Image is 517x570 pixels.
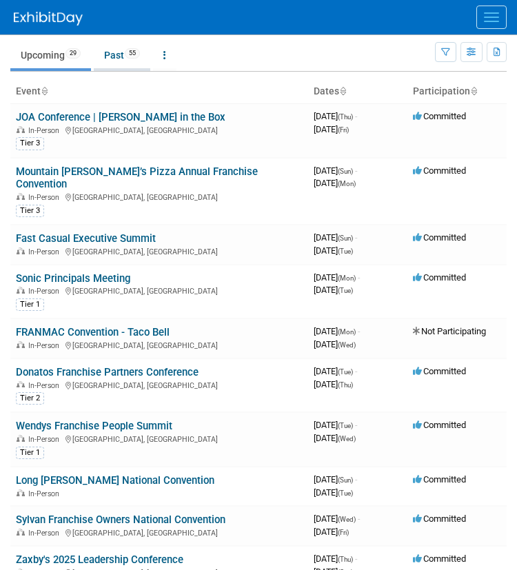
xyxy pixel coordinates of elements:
[16,527,303,538] div: [GEOGRAPHIC_DATA], [GEOGRAPHIC_DATA]
[16,339,303,350] div: [GEOGRAPHIC_DATA], [GEOGRAPHIC_DATA]
[28,126,63,135] span: In-Person
[314,487,353,498] span: [DATE]
[338,341,356,349] span: (Wed)
[358,326,360,336] span: -
[338,435,356,442] span: (Wed)
[413,366,466,376] span: Committed
[28,489,63,498] span: In-Person
[314,124,349,134] span: [DATE]
[16,447,44,459] div: Tier 1
[339,85,346,96] a: Sort by Start Date
[314,433,356,443] span: [DATE]
[355,420,357,430] span: -
[16,165,258,191] a: Mountain [PERSON_NAME]’s Pizza Annual Franchise Convention
[355,165,357,176] span: -
[314,232,357,243] span: [DATE]
[338,516,356,523] span: (Wed)
[413,513,466,524] span: Committed
[314,420,357,430] span: [DATE]
[16,191,303,202] div: [GEOGRAPHIC_DATA], [GEOGRAPHIC_DATA]
[355,474,357,485] span: -
[17,489,25,496] img: In-Person Event
[17,193,25,200] img: In-Person Event
[338,234,353,242] span: (Sun)
[338,368,353,376] span: (Tue)
[16,392,44,405] div: Tier 2
[413,165,466,176] span: Committed
[17,529,25,536] img: In-Person Event
[17,381,25,388] img: In-Person Event
[338,381,353,389] span: (Thu)
[16,379,303,390] div: [GEOGRAPHIC_DATA], [GEOGRAPHIC_DATA]
[470,85,477,96] a: Sort by Participation Type
[355,553,357,564] span: -
[314,379,353,389] span: [DATE]
[10,80,308,103] th: Event
[338,529,349,536] span: (Fri)
[413,326,486,336] span: Not Participating
[314,326,360,336] span: [DATE]
[407,80,507,103] th: Participation
[16,513,225,526] a: Sylvan Franchise Owners National Convention
[16,111,225,123] a: JOA Conference | [PERSON_NAME] in the Box
[16,326,170,338] a: FRANMAC Convention - Taco Bell
[314,165,357,176] span: [DATE]
[28,435,63,444] span: In-Person
[338,167,353,175] span: (Sun)
[314,339,356,349] span: [DATE]
[16,298,44,311] div: Tier 1
[355,111,357,121] span: -
[413,232,466,243] span: Committed
[16,433,303,444] div: [GEOGRAPHIC_DATA], [GEOGRAPHIC_DATA]
[10,42,91,68] a: Upcoming29
[413,553,466,564] span: Committed
[314,111,357,121] span: [DATE]
[358,272,360,283] span: -
[338,180,356,187] span: (Mon)
[413,474,466,485] span: Committed
[358,513,360,524] span: -
[338,489,353,497] span: (Tue)
[355,366,357,376] span: -
[314,366,357,376] span: [DATE]
[16,232,156,245] a: Fast Casual Executive Summit
[16,420,172,432] a: Wendys Franchise People Summit
[413,272,466,283] span: Committed
[338,328,356,336] span: (Mon)
[338,274,356,282] span: (Mon)
[17,126,25,133] img: In-Person Event
[314,513,360,524] span: [DATE]
[17,435,25,442] img: In-Person Event
[308,80,407,103] th: Dates
[16,124,303,135] div: [GEOGRAPHIC_DATA], [GEOGRAPHIC_DATA]
[413,111,466,121] span: Committed
[338,113,353,121] span: (Thu)
[16,553,183,566] a: Zaxby's 2025 Leadership Conference
[16,366,199,378] a: Donatos Franchise Partners Conference
[17,247,25,254] img: In-Person Event
[16,474,214,487] a: Long [PERSON_NAME] National Convention
[338,556,353,563] span: (Thu)
[338,476,353,484] span: (Sun)
[94,42,150,68] a: Past55
[28,341,63,350] span: In-Person
[314,527,349,537] span: [DATE]
[14,12,83,26] img: ExhibitDay
[28,529,63,538] span: In-Person
[338,287,353,294] span: (Tue)
[17,287,25,294] img: In-Person Event
[125,48,140,59] span: 55
[16,285,303,296] div: [GEOGRAPHIC_DATA], [GEOGRAPHIC_DATA]
[314,245,353,256] span: [DATE]
[355,232,357,243] span: -
[314,553,357,564] span: [DATE]
[28,287,63,296] span: In-Person
[16,245,303,256] div: [GEOGRAPHIC_DATA], [GEOGRAPHIC_DATA]
[17,341,25,348] img: In-Person Event
[16,205,44,217] div: Tier 3
[314,178,356,188] span: [DATE]
[338,126,349,134] span: (Fri)
[28,381,63,390] span: In-Person
[16,137,44,150] div: Tier 3
[28,247,63,256] span: In-Person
